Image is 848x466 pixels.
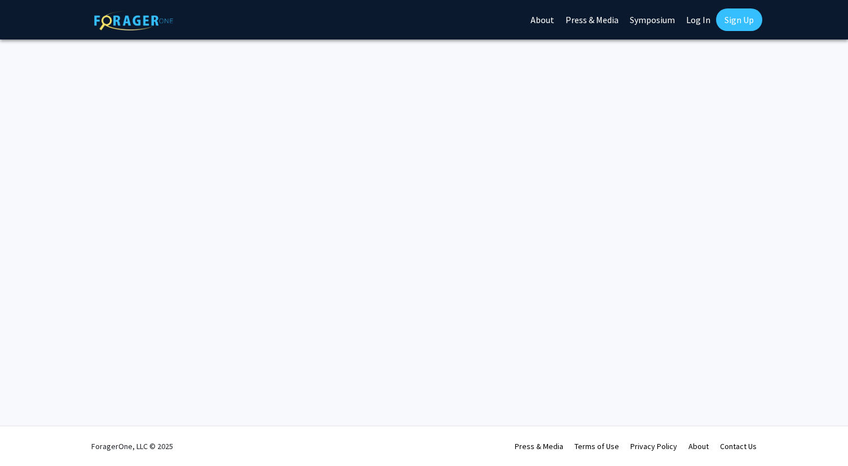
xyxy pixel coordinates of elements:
a: Press & Media [515,441,563,451]
div: ForagerOne, LLC © 2025 [91,427,173,466]
img: ForagerOne Logo [94,11,173,30]
a: Terms of Use [575,441,619,451]
a: Privacy Policy [630,441,677,451]
a: Contact Us [720,441,757,451]
a: About [688,441,709,451]
a: Sign Up [716,8,762,31]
